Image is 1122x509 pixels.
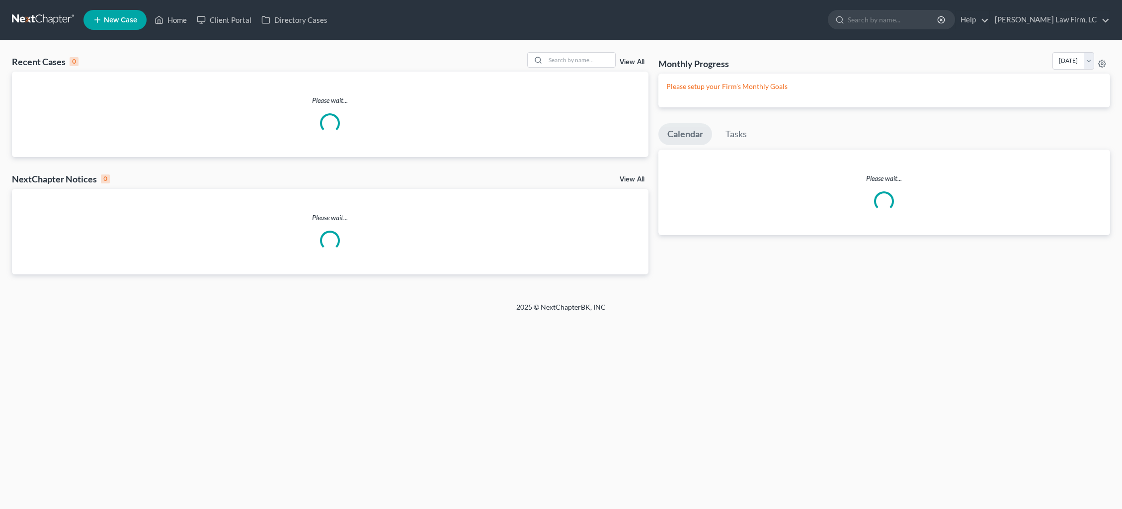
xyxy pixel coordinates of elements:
[848,10,939,29] input: Search by name...
[150,11,192,29] a: Home
[717,123,756,145] a: Tasks
[658,123,712,145] a: Calendar
[990,11,1110,29] a: [PERSON_NAME] Law Firm, LC
[666,82,1102,91] p: Please setup your Firm's Monthly Goals
[956,11,989,29] a: Help
[104,16,137,24] span: New Case
[12,95,648,105] p: Please wait...
[256,11,332,29] a: Directory Cases
[12,56,79,68] div: Recent Cases
[620,59,644,66] a: View All
[658,58,729,70] h3: Monthly Progress
[620,176,644,183] a: View All
[546,53,615,67] input: Search by name...
[12,213,648,223] p: Please wait...
[12,173,110,185] div: NextChapter Notices
[192,11,256,29] a: Client Portal
[101,174,110,183] div: 0
[658,173,1110,183] p: Please wait...
[278,302,844,320] div: 2025 © NextChapterBK, INC
[70,57,79,66] div: 0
